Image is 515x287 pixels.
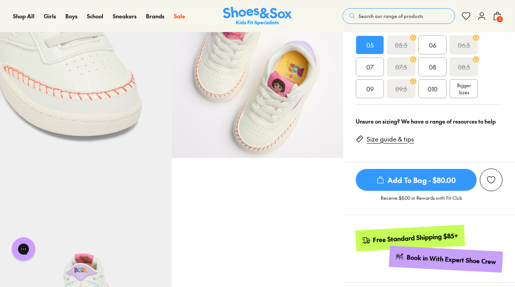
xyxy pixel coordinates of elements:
iframe: Gorgias live chat messenger [8,235,39,264]
span: Search our range of products [358,13,423,20]
a: Shop All [13,12,34,20]
a: Girls [44,12,56,20]
span: 05 [366,40,374,50]
div: Book in With Expert Shoe Crew [407,253,497,266]
a: Free Standard Shipping $85+ [355,225,465,251]
span: 08 [429,62,436,72]
a: Brands [146,12,164,20]
s: 07.5 [395,62,407,72]
a: Shoes & Sox [223,7,292,26]
s: 05.5 [395,40,407,50]
div: Unsure on sizing? We have a range of resources to help [356,117,502,126]
a: Sneakers [113,12,137,20]
span: 010 [428,84,438,93]
span: 07 [366,62,374,72]
span: 09 [366,84,374,93]
button: Add to Wishlist [480,169,502,191]
span: 2 [496,15,504,23]
s: 08.5 [458,62,470,72]
span: Bigger Sizes [457,82,471,96]
button: 2 [493,7,502,25]
s: 06.5 [458,40,470,50]
div: Free Standard Shipping $85+ [373,231,459,244]
a: Book in With Expert Shoe Crew [389,246,503,273]
s: 09.5 [395,84,407,93]
button: Add To Bag - $80.00 [356,169,477,191]
img: SNS_Logo_Responsive.svg [223,7,292,26]
a: Boys [65,12,77,20]
a: Sale [174,12,185,20]
button: Search our range of products [342,8,455,24]
p: Receive $8.00 in Rewards with Fit Club [381,194,462,208]
a: School [87,12,103,20]
span: 06 [429,40,436,50]
a: Size guide & tips [367,135,414,143]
